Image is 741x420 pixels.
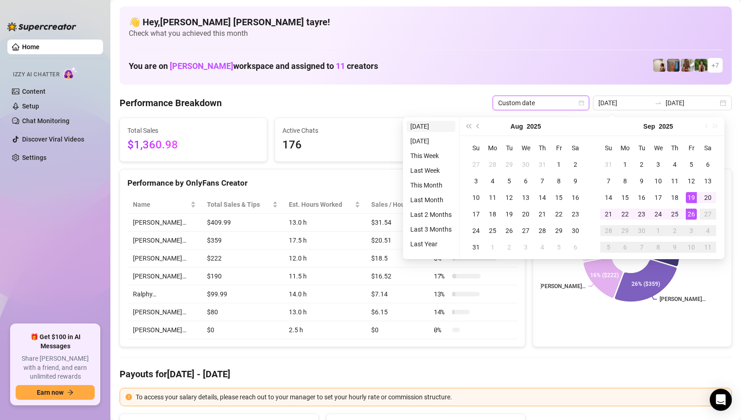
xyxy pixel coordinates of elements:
td: 2025-10-07 [633,239,650,255]
td: 2025-09-27 [700,206,716,222]
a: Content [22,88,46,95]
td: $7.14 [366,285,428,303]
td: 2025-08-24 [468,222,484,239]
th: Su [600,140,617,156]
span: Earn now [37,389,63,396]
td: 2025-08-08 [551,173,567,189]
li: [DATE] [407,121,455,132]
td: 2025-08-26 [501,222,517,239]
th: Th [534,140,551,156]
span: to [655,99,662,107]
h4: 👋 Hey, [PERSON_NAME] [PERSON_NAME] tayre ! [129,16,723,28]
th: Th [666,140,683,156]
td: [PERSON_NAME]… [127,321,201,339]
div: 27 [520,225,531,236]
div: 15 [553,192,564,203]
td: 2025-10-03 [683,222,700,239]
td: 2025-08-23 [567,206,584,222]
td: 2025-10-06 [617,239,633,255]
td: 2025-07-27 [468,156,484,173]
td: 2025-09-11 [666,173,683,189]
div: 10 [653,176,664,187]
td: 2025-09-02 [501,239,517,255]
a: Chat Monitoring [22,117,69,125]
td: 2025-09-23 [633,206,650,222]
td: 2025-09-15 [617,189,633,206]
td: $0 [201,321,283,339]
td: $359 [201,232,283,250]
div: 5 [603,242,614,253]
span: Check what you achieved this month [129,28,723,39]
td: 2025-08-10 [468,189,484,206]
span: arrow-right [67,389,74,396]
span: 17 % [434,271,448,281]
td: 2025-08-30 [567,222,584,239]
span: Active Chats [282,125,414,136]
div: 5 [553,242,564,253]
div: 2 [669,225,680,236]
button: Choose a month [643,117,655,136]
th: Su [468,140,484,156]
td: $222 [201,250,283,267]
td: Ralphy… [127,285,201,303]
img: logo-BBDzfeDw.svg [7,22,76,31]
td: 2025-08-12 [501,189,517,206]
div: 20 [520,209,531,220]
div: 17 [653,192,664,203]
span: 11 [336,61,345,71]
div: 28 [487,159,498,170]
div: 31 [471,242,482,253]
td: 17.5 h [283,232,366,250]
input: Start date [598,98,651,108]
span: Share [PERSON_NAME] with a friend, and earn unlimited rewards [16,354,95,381]
td: 2025-09-18 [666,189,683,206]
td: 2025-08-20 [517,206,534,222]
td: $31.54 [366,214,428,232]
div: 28 [603,225,614,236]
td: 2025-09-06 [567,239,584,255]
div: 3 [471,176,482,187]
th: Tu [633,140,650,156]
td: 2025-08-17 [468,206,484,222]
td: 2025-08-05 [501,173,517,189]
div: Est. Hours Worked [289,199,353,210]
a: Setup [22,102,39,110]
li: This Week [407,150,455,161]
div: 4 [537,242,548,253]
span: Total Sales & Tips [207,199,270,210]
td: 2025-10-02 [666,222,683,239]
th: Fr [683,140,700,156]
a: Discover Viral Videos [22,136,84,143]
td: 2025-09-20 [700,189,716,206]
td: 2025-08-16 [567,189,584,206]
button: Earn nowarrow-right [16,385,95,400]
td: 2025-08-29 [551,222,567,239]
div: 8 [620,176,631,187]
div: Open Intercom Messenger [710,389,732,411]
div: 15 [620,192,631,203]
td: 2025-09-13 [700,173,716,189]
td: 2025-09-03 [517,239,534,255]
td: 2025-09-05 [683,156,700,173]
td: [PERSON_NAME]… [127,303,201,321]
div: 11 [487,192,498,203]
td: 2025-09-16 [633,189,650,206]
div: 25 [487,225,498,236]
div: 24 [653,209,664,220]
td: $20.51 [366,232,428,250]
div: 24 [471,225,482,236]
td: 2025-09-19 [683,189,700,206]
div: 18 [487,209,498,220]
div: 10 [686,242,697,253]
div: 31 [537,159,548,170]
td: 2025-09-04 [534,239,551,255]
td: 2025-10-05 [600,239,617,255]
div: 9 [669,242,680,253]
span: Izzy AI Chatter [13,70,59,79]
div: 29 [553,225,564,236]
td: 2025-10-10 [683,239,700,255]
input: End date [666,98,718,108]
text: [PERSON_NAME]… [540,283,586,289]
img: Nathaniel [695,59,707,72]
td: 2025-08-31 [468,239,484,255]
